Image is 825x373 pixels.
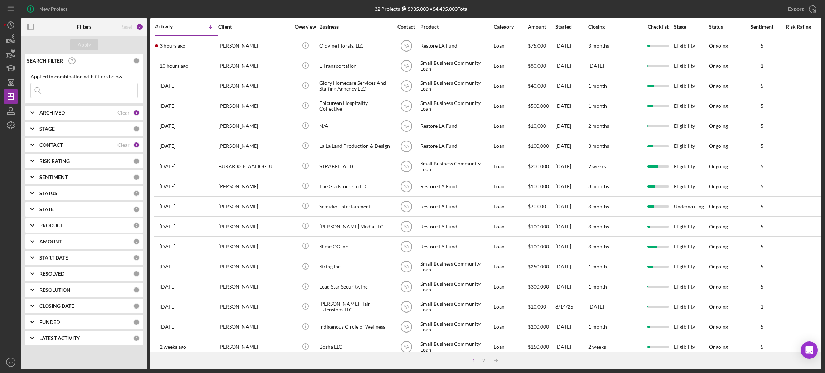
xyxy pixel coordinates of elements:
[77,24,91,30] b: Filters
[133,190,140,197] div: 0
[528,83,546,89] span: $40,000
[528,203,546,209] span: $70,000
[588,223,609,229] time: 3 months
[494,297,527,316] div: Loan
[218,297,290,316] div: [PERSON_NAME]
[674,217,708,236] div: Eligibility
[588,203,609,209] time: 3 months
[133,271,140,277] div: 0
[674,197,708,216] div: Underwriting
[528,183,549,189] span: $100,000
[709,143,728,149] div: Ongoing
[375,6,469,12] div: 32 Projects • $4,495,000 Total
[674,297,708,316] div: Eligibility
[136,23,143,30] div: 2
[674,237,708,256] div: Eligibility
[404,64,409,69] text: YA
[528,223,549,229] span: $100,000
[709,344,728,350] div: Ongoing
[160,284,175,290] time: 2025-09-22 21:26
[494,197,527,216] div: Loan
[555,197,588,216] div: [DATE]
[218,57,290,76] div: [PERSON_NAME]
[39,239,62,244] b: AMOUNT
[674,37,708,55] div: Eligibility
[555,277,588,296] div: [DATE]
[494,257,527,276] div: Loan
[420,137,492,156] div: Restore LA Fund
[404,244,409,250] text: YA
[404,345,409,350] text: YA
[39,207,54,212] b: STATE
[709,123,728,129] div: Ongoing
[709,103,728,109] div: Ongoing
[319,277,391,296] div: Lead Star Security, Inc
[420,257,492,276] div: Small Business Community Loan
[744,284,780,290] div: 5
[218,77,290,96] div: [PERSON_NAME]
[674,117,708,136] div: Eligibility
[494,77,527,96] div: Loan
[27,58,63,64] b: SEARCH FILTER
[404,184,409,189] text: YA
[674,97,708,116] div: Eligibility
[133,110,140,116] div: 1
[218,177,290,196] div: [PERSON_NAME]
[39,335,80,341] b: LATEST ACTIVITY
[218,24,290,30] div: Client
[420,297,492,316] div: Small Business Community Loan
[674,277,708,296] div: Eligibility
[319,217,391,236] div: [PERSON_NAME] Media LLC
[319,37,391,55] div: Oldvine Florals, LLC
[528,304,546,310] span: $10,000
[588,143,609,149] time: 3 months
[160,344,186,350] time: 2025-09-15 07:56
[555,37,588,55] div: [DATE]
[404,44,409,49] text: YA
[788,2,804,16] div: Export
[39,110,65,116] b: ARCHIVED
[420,318,492,336] div: Small Business Community Loan
[674,177,708,196] div: Eligibility
[494,318,527,336] div: Loan
[319,297,391,316] div: [PERSON_NAME] Hair Extensions LLC
[218,217,290,236] div: [PERSON_NAME]
[420,197,492,216] div: Restore LA Fund
[133,303,140,309] div: 0
[133,319,140,325] div: 0
[218,237,290,256] div: [PERSON_NAME]
[494,117,527,136] div: Loan
[494,217,527,236] div: Loan
[39,190,57,196] b: STATUS
[319,24,391,30] div: Business
[160,244,175,250] time: 2025-09-25 00:03
[39,174,68,180] b: SENTIMENT
[133,287,140,293] div: 0
[709,83,728,89] div: Ongoing
[709,24,743,30] div: Status
[420,77,492,96] div: Small Business Community Loan
[160,164,175,169] time: 2025-09-26 18:39
[744,244,780,250] div: 5
[218,277,290,296] div: [PERSON_NAME]
[292,24,319,30] div: Overview
[709,63,728,69] div: Ongoing
[404,164,409,169] text: YA
[588,183,609,189] time: 3 months
[120,24,132,30] div: Reset
[555,117,588,136] div: [DATE]
[528,43,546,49] span: $75,000
[494,338,527,357] div: Loan
[420,57,492,76] div: Small Business Community Loan
[801,341,818,359] div: Open Intercom Messenger
[494,177,527,196] div: Loan
[218,37,290,55] div: [PERSON_NAME]
[319,237,391,256] div: Slime OG Inc
[160,264,175,270] time: 2025-09-24 21:27
[78,39,91,50] div: Apply
[21,2,74,16] button: New Project
[218,137,290,156] div: [PERSON_NAME]
[528,243,549,250] span: $100,000
[555,318,588,336] div: [DATE]
[588,24,642,30] div: Closing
